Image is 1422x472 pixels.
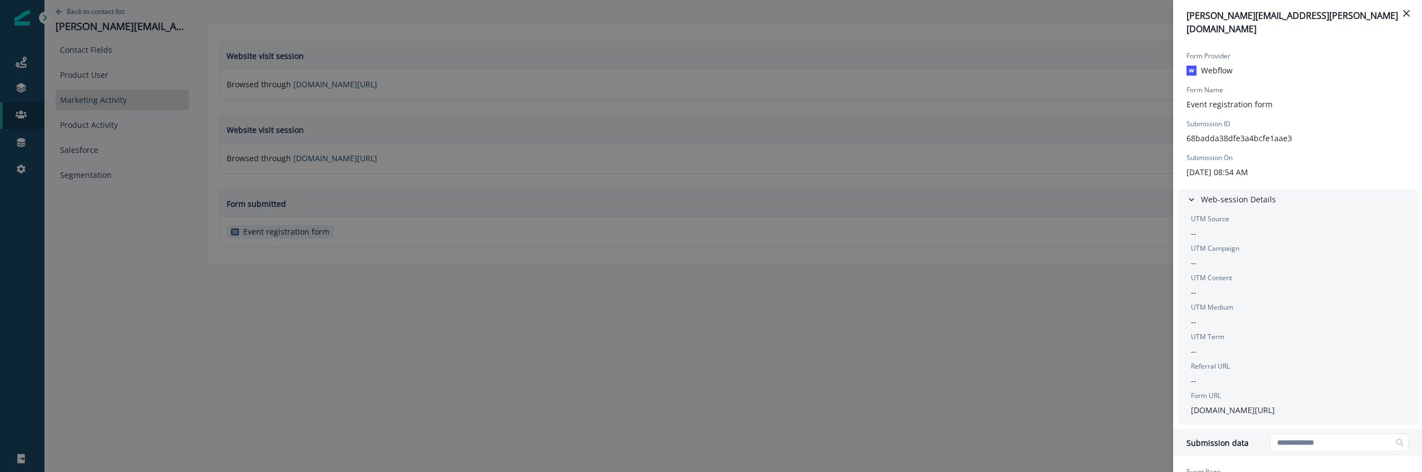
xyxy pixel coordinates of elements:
[1191,302,1233,312] p: UTM Medium
[1191,227,1196,239] p: --
[1191,345,1196,357] p: --
[1186,51,1230,61] p: Form Provider
[1201,64,1233,76] p: Webflow
[1191,332,1224,342] p: UTM Term
[1191,244,1239,254] p: UTM Campaign
[1191,257,1196,269] p: --
[1191,214,1229,224] p: UTM Source
[1186,9,1409,36] p: [PERSON_NAME][EMAIL_ADDRESS][PERSON_NAME][DOMAIN_NAME]
[1186,66,1196,76] img: Webflow
[1186,437,1249,449] p: Submission data
[1186,132,1292,144] p: 68badda38dfe3a4bcfe1aae3
[1191,361,1230,371] p: Referral URL
[1201,193,1276,205] p: Web-session Details
[1186,98,1273,110] p: Event registration form
[1191,404,1275,416] p: [DOMAIN_NAME][URL]
[1191,391,1221,401] p: Form URL
[1178,210,1418,425] div: Web-session Details
[1191,375,1196,386] p: --
[1186,166,1248,178] p: [DATE] 08:54 AM
[1191,273,1232,283] p: UTM Content
[1191,286,1196,298] p: --
[1186,85,1223,95] p: Form Name
[1186,153,1233,163] p: Submission On
[1186,119,1230,129] p: Submission ID
[1178,189,1418,210] button: Web-session Details
[1398,4,1415,22] button: Close
[1191,316,1196,327] p: --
